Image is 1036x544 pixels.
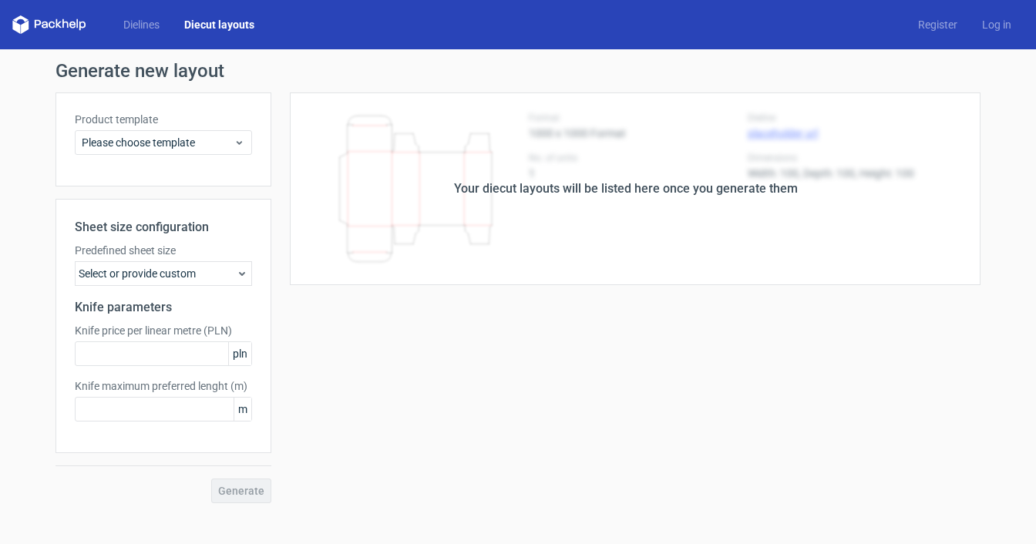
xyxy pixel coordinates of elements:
[75,112,252,127] label: Product template
[111,17,172,32] a: Dielines
[82,135,234,150] span: Please choose template
[55,62,980,80] h1: Generate new layout
[75,218,252,237] h2: Sheet size configuration
[75,243,252,258] label: Predefined sheet size
[906,17,970,32] a: Register
[970,17,1024,32] a: Log in
[454,180,798,198] div: Your diecut layouts will be listed here once you generate them
[172,17,267,32] a: Diecut layouts
[234,398,251,421] span: m
[228,342,251,365] span: pln
[75,378,252,394] label: Knife maximum preferred lenght (m)
[75,298,252,317] h2: Knife parameters
[75,323,252,338] label: Knife price per linear metre (PLN)
[75,261,252,286] div: Select or provide custom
